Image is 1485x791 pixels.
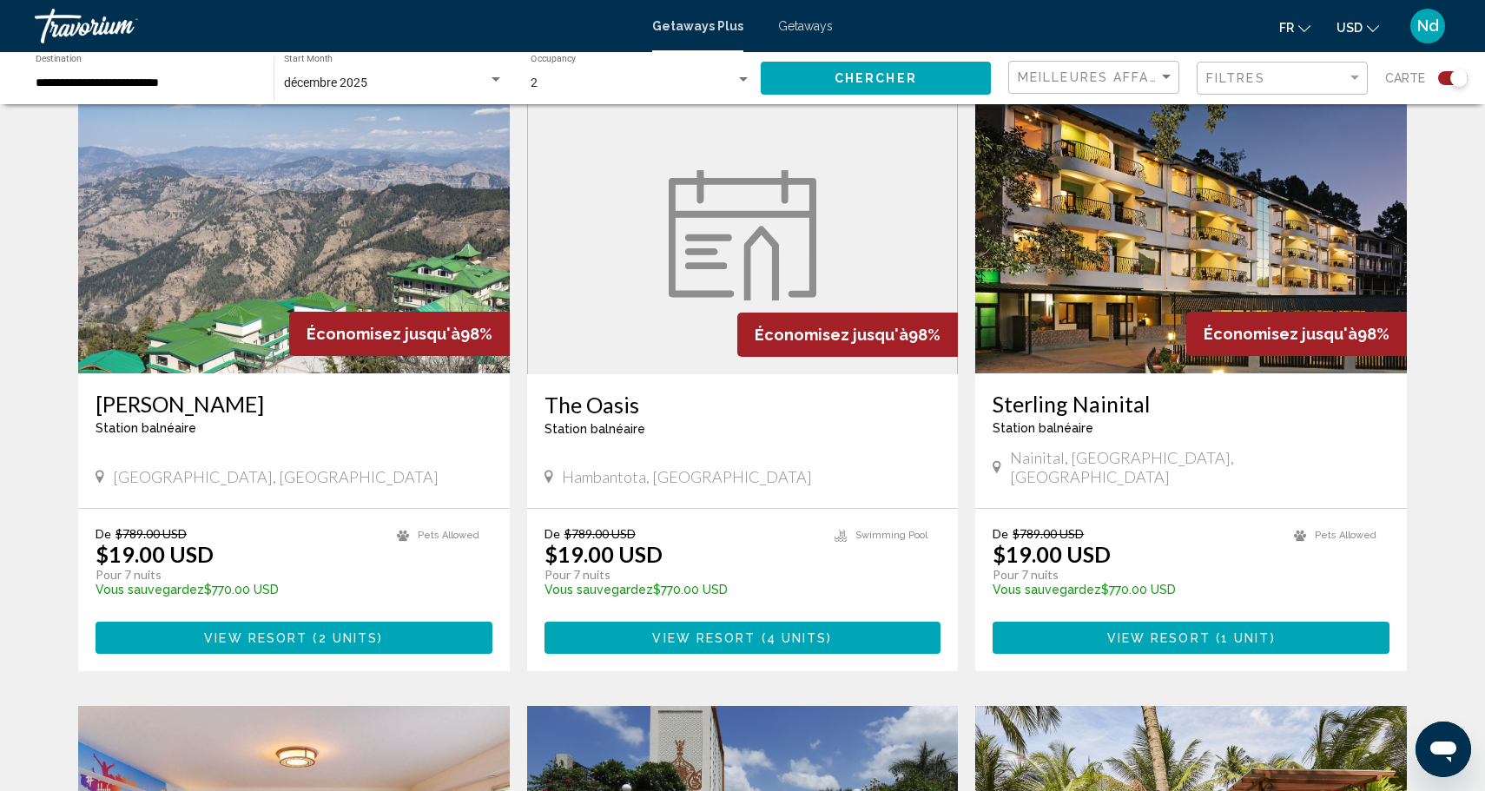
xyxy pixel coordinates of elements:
a: The Oasis [544,392,941,418]
p: $19.00 USD [96,541,214,567]
span: [GEOGRAPHIC_DATA], [GEOGRAPHIC_DATA] [113,467,439,486]
span: ( ) [307,631,383,645]
span: Station balnéaire [96,421,196,435]
span: $789.00 USD [1013,526,1084,541]
span: De [96,526,111,541]
mat-select: Sort by [1018,70,1174,85]
button: Change currency [1336,15,1379,40]
button: Filter [1197,61,1368,96]
span: Chercher [835,72,917,86]
span: Pets Allowed [418,530,479,541]
div: 98% [737,313,958,357]
span: Swimming Pool [855,530,927,541]
span: 2 [531,76,538,89]
p: $770.00 USD [96,583,379,597]
span: Vous sauvegardez [993,583,1101,597]
p: $770.00 USD [544,583,818,597]
p: $19.00 USD [544,541,663,567]
a: [PERSON_NAME] [96,391,492,417]
p: Pour 7 nuits [96,567,379,583]
span: $789.00 USD [115,526,187,541]
span: Station balnéaire [993,421,1093,435]
span: Station balnéaire [544,422,645,436]
span: 2 units [319,631,379,645]
span: De [993,526,1008,541]
button: Change language [1279,15,1310,40]
a: Sterling Nainital [993,391,1389,417]
button: User Menu [1405,8,1450,44]
span: Meilleures affaires [1018,70,1182,84]
img: week.svg [669,170,816,300]
button: View Resort(4 units) [544,622,941,654]
span: USD [1336,21,1363,35]
span: Vous sauvegardez [96,583,204,597]
span: Économisez jusqu'à [755,326,908,344]
span: Économisez jusqu'à [1204,325,1357,343]
a: Getaways [778,19,833,33]
div: 98% [1186,312,1407,356]
span: Carte [1385,66,1425,90]
span: 1 unit [1221,631,1270,645]
span: 4 units [767,631,828,645]
span: View Resort [1107,631,1211,645]
a: Travorium [35,9,635,43]
span: décembre 2025 [284,76,367,89]
span: View Resort [652,631,756,645]
p: $19.00 USD [993,541,1111,567]
span: Pets Allowed [1315,530,1376,541]
span: ( ) [756,631,833,645]
p: Pour 7 nuits [993,567,1277,583]
span: fr [1279,21,1294,35]
p: Pour 7 nuits [544,567,818,583]
img: DC77E01X.jpg [78,96,510,373]
span: $789.00 USD [564,526,636,541]
a: Getaways Plus [652,19,743,33]
img: DA58E01X.jpg [975,96,1407,373]
span: View Resort [204,631,307,645]
span: De [544,526,560,541]
span: Vous sauvegardez [544,583,653,597]
span: Économisez jusqu'à [307,325,460,343]
span: ( ) [1211,631,1276,645]
button: Chercher [761,62,991,94]
iframe: Bouton de lancement de la fenêtre de messagerie [1416,722,1471,777]
button: View Resort(1 unit) [993,622,1389,654]
span: Filtres [1206,71,1265,85]
button: View Resort(2 units) [96,622,492,654]
span: Nainital, [GEOGRAPHIC_DATA], [GEOGRAPHIC_DATA] [1010,448,1389,486]
span: Hambantota, [GEOGRAPHIC_DATA] [562,467,812,486]
span: Nd [1417,17,1439,35]
p: $770.00 USD [993,583,1277,597]
div: 98% [289,312,510,356]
